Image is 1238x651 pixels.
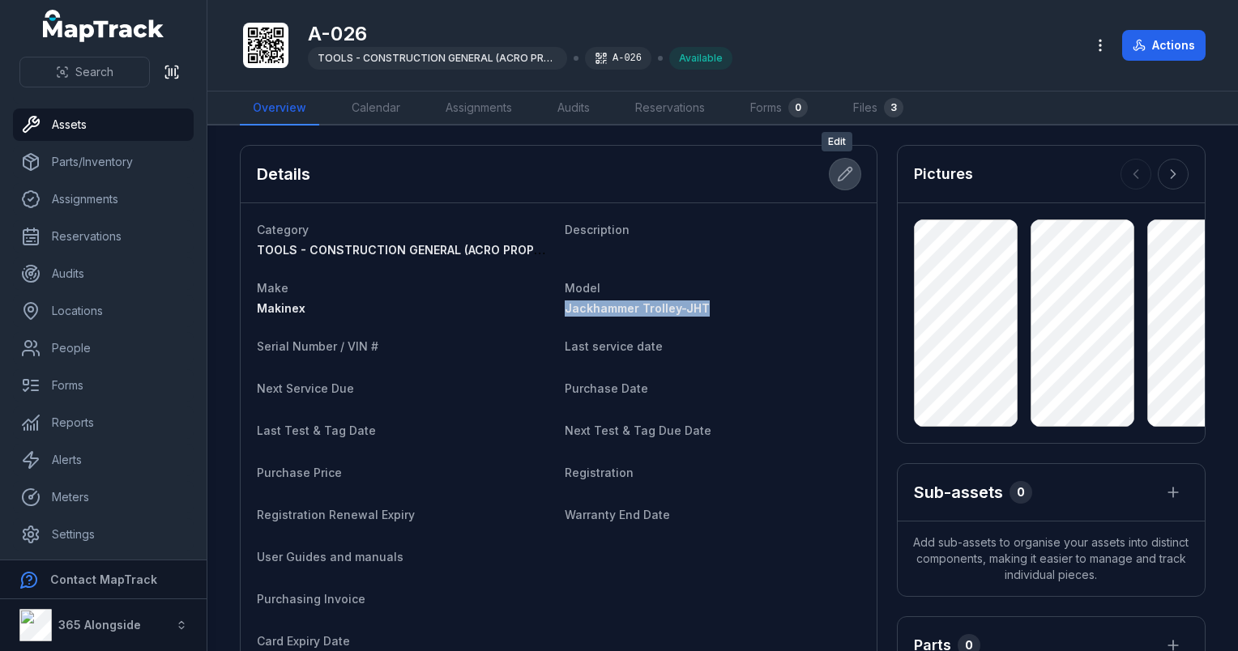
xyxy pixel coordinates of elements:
[585,47,651,70] div: A-026
[13,295,194,327] a: Locations
[13,146,194,178] a: Parts/Inventory
[50,572,157,586] strong: Contact MapTrack
[13,332,194,364] a: People
[914,163,973,185] h3: Pictures
[257,339,378,353] span: Serial Number / VIN #
[257,301,305,315] span: Makinex
[13,257,194,290] a: Audits
[433,91,525,126] a: Assignments
[257,550,403,564] span: User Guides and manuals
[13,444,194,476] a: Alerts
[788,98,808,117] div: 0
[318,52,667,64] span: TOOLS - CONSTRUCTION GENERAL (ACRO PROPS, HAND TOOLS, ETC)
[622,91,718,126] a: Reservations
[19,57,150,87] button: Search
[565,223,630,236] span: Description
[898,521,1205,596] span: Add sub-assets to organise your assets into distinct components, making it easier to manage and t...
[565,281,600,295] span: Model
[884,98,903,117] div: 3
[13,518,194,551] a: Settings
[257,423,376,437] span: Last Test & Tag Date
[1122,30,1206,61] button: Actions
[43,10,164,42] a: MapTrack
[565,339,663,353] span: Last service date
[669,47,732,70] div: Available
[257,634,350,648] span: Card Expiry Date
[565,381,648,395] span: Purchase Date
[565,423,711,437] span: Next Test & Tag Due Date
[58,618,141,632] strong: 365 Alongside
[257,592,365,606] span: Purchasing Invoice
[240,91,319,126] a: Overview
[75,64,113,80] span: Search
[257,281,288,295] span: Make
[13,406,194,439] a: Reports
[13,220,194,253] a: Reservations
[257,381,354,395] span: Next Service Due
[565,466,634,479] span: Registration
[840,91,916,126] a: Files3
[1010,481,1032,504] div: 0
[737,91,821,126] a: Forms0
[13,481,194,513] a: Meters
[565,301,710,315] span: Jackhammer Trolley-JHT
[308,21,732,47] h1: A-026
[339,91,413,126] a: Calendar
[544,91,603,126] a: Audits
[822,132,852,151] span: Edit
[914,481,1003,504] h2: Sub-assets
[257,508,415,521] span: Registration Renewal Expiry
[257,163,310,185] h2: Details
[565,508,670,521] span: Warranty End Date
[13,108,194,141] a: Assets
[13,183,194,215] a: Assignments
[257,243,659,257] span: TOOLS - CONSTRUCTION GENERAL (ACRO PROPS, HAND TOOLS, ETC)
[257,223,309,236] span: Category
[13,369,194,402] a: Forms
[257,466,342,479] span: Purchase Price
